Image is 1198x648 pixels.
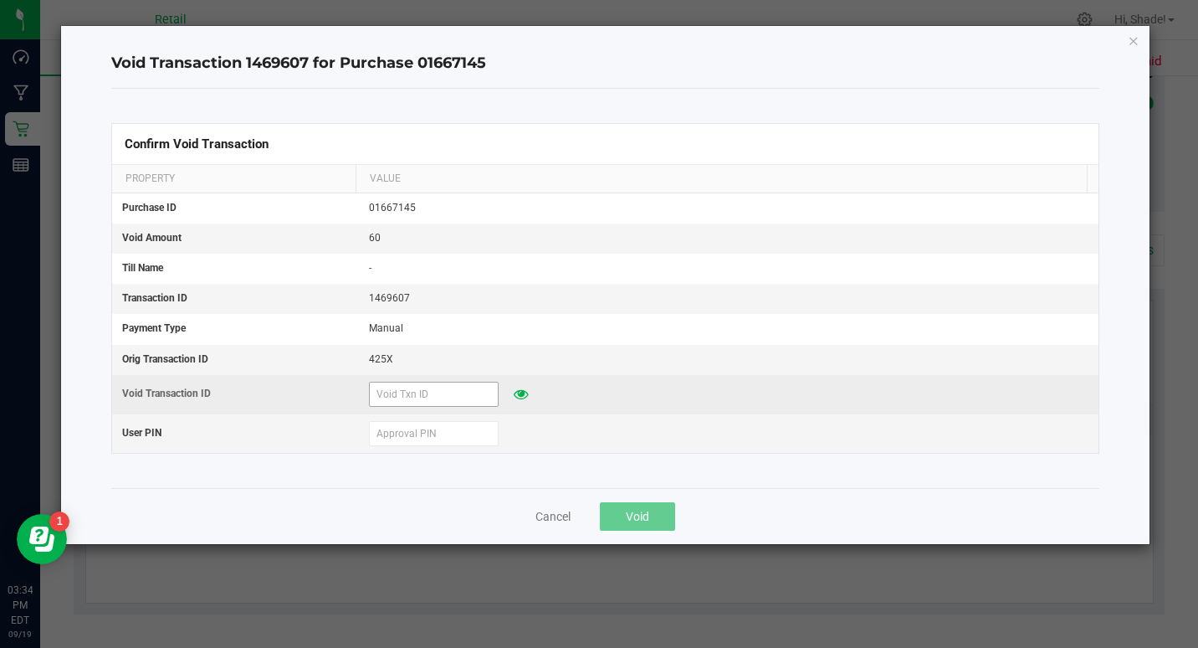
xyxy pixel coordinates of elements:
[122,262,163,274] span: Till Name
[122,232,182,244] span: Void Amount
[369,232,381,244] span: 60
[122,202,177,213] span: Purchase ID
[122,322,186,334] span: Payment Type
[49,512,69,532] iframe: Resource center unread badge
[122,388,211,399] span: Void Transaction ID
[369,421,499,446] input: Approval PIN
[369,353,393,365] span: 425X
[369,382,499,407] input: Void Txn ID
[369,292,410,304] span: 1469607
[122,353,208,365] span: Orig Transaction ID
[125,172,175,184] span: Property
[122,427,161,439] span: User PIN
[369,202,416,213] span: 01667145
[369,322,403,334] span: Manual
[626,510,649,523] span: Void
[535,508,571,525] button: Cancel
[600,502,675,531] button: Void
[122,292,187,304] span: Transaction ID
[1128,30,1139,50] button: Close
[370,172,401,184] span: Value
[17,514,67,564] iframe: Resource center
[369,262,371,274] span: -
[111,53,1098,75] h4: Void Transaction 1469607 for Purchase 01667145
[125,136,269,152] span: Confirm Void Transaction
